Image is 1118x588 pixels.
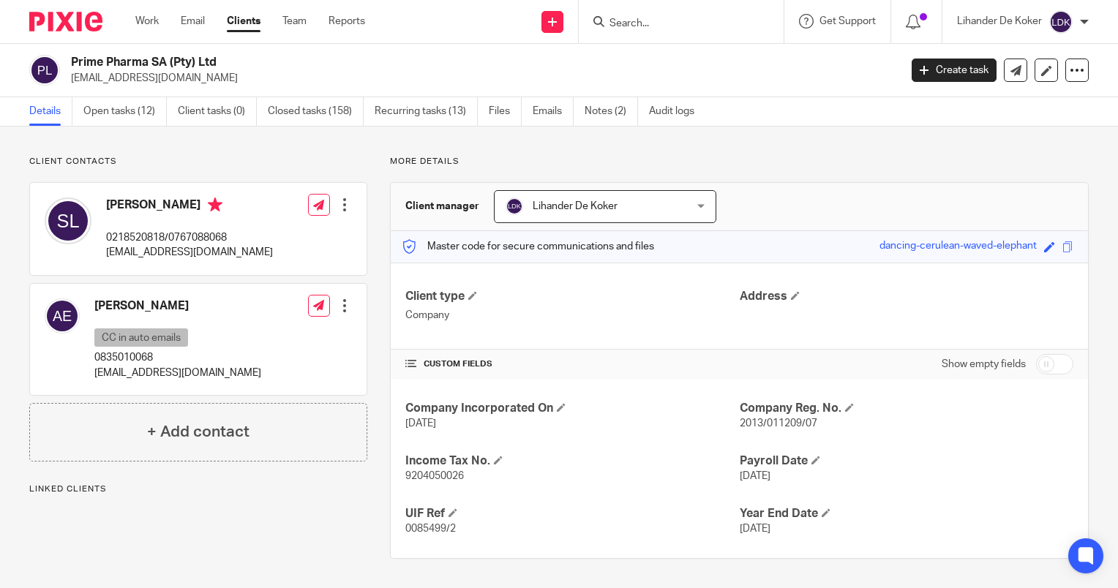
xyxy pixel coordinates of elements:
[1049,10,1073,34] img: svg%3E
[740,524,770,534] span: [DATE]
[227,14,260,29] a: Clients
[208,197,222,212] i: Primary
[329,14,365,29] a: Reports
[740,289,1073,304] h4: Address
[533,201,618,211] span: Lihander De Koker
[533,97,574,126] a: Emails
[912,59,997,82] a: Create task
[585,97,638,126] a: Notes (2)
[649,97,705,126] a: Audit logs
[879,238,1037,255] div: dancing-cerulean-waved-elephant
[94,350,261,365] p: 0835010068
[942,357,1026,372] label: Show empty fields
[29,156,367,167] p: Client contacts
[71,55,726,70] h2: Prime Pharma SA (Pty) Ltd
[405,401,739,416] h4: Company Incorporated On
[106,245,273,260] p: [EMAIL_ADDRESS][DOMAIN_NAME]
[489,97,522,126] a: Files
[178,97,257,126] a: Client tasks (0)
[405,524,456,534] span: 0085499/2
[83,97,167,126] a: Open tasks (12)
[405,453,739,469] h4: Income Tax No.
[740,471,770,481] span: [DATE]
[506,197,523,215] img: svg%3E
[147,421,250,443] h4: + Add contact
[71,71,890,86] p: [EMAIL_ADDRESS][DOMAIN_NAME]
[29,483,367,495] p: Linked clients
[740,506,1073,521] h4: Year End Date
[375,97,478,126] a: Recurring tasks (13)
[740,401,1073,416] h4: Company Reg. No.
[405,308,739,323] p: Company
[94,328,188,347] p: CC in auto emails
[94,298,261,314] h4: [PERSON_NAME]
[181,14,205,29] a: Email
[45,298,80,333] img: svg%3E
[282,14,307,29] a: Team
[106,197,273,216] h4: [PERSON_NAME]
[402,239,654,254] p: Master code for secure communications and files
[405,506,739,521] h4: UIF Ref
[106,230,273,245] p: 0218520818/0767088068
[29,12,102,31] img: Pixie
[45,197,91,244] img: svg%3E
[94,366,261,380] p: [EMAIL_ADDRESS][DOMAIN_NAME]
[405,199,479,214] h3: Client manager
[29,55,60,86] img: svg%3E
[819,16,876,26] span: Get Support
[957,14,1042,29] p: Lihander De Koker
[405,471,464,481] span: 9204050026
[390,156,1089,167] p: More details
[268,97,364,126] a: Closed tasks (158)
[135,14,159,29] a: Work
[608,18,740,31] input: Search
[740,453,1073,469] h4: Payroll Date
[405,358,739,370] h4: CUSTOM FIELDS
[29,97,72,126] a: Details
[405,418,436,429] span: [DATE]
[740,418,817,429] span: 2013/011209/07
[405,289,739,304] h4: Client type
